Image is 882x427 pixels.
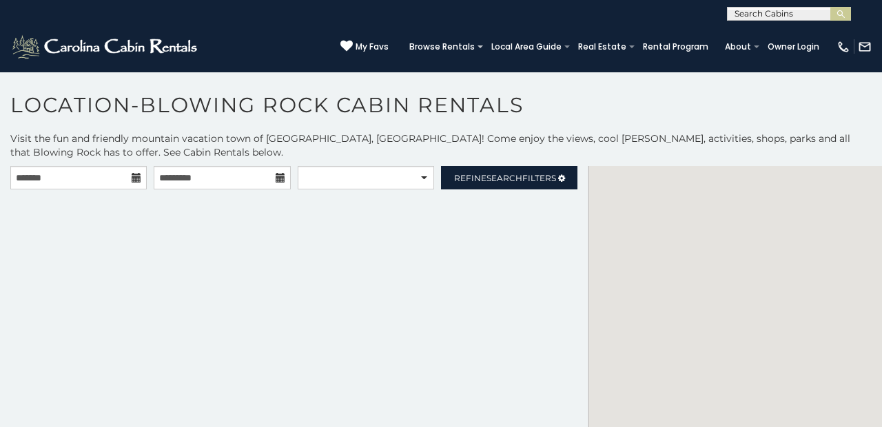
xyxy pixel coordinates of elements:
span: My Favs [356,41,389,53]
span: Refine Filters [454,173,556,183]
img: White-1-2.png [10,33,201,61]
a: Rental Program [636,37,715,56]
a: About [718,37,758,56]
a: Local Area Guide [484,37,568,56]
a: Owner Login [761,37,826,56]
span: Search [486,173,522,183]
img: phone-regular-white.png [837,40,850,54]
a: RefineSearchFilters [441,166,577,189]
a: My Favs [340,40,389,54]
a: Real Estate [571,37,633,56]
a: Browse Rentals [402,37,482,56]
img: mail-regular-white.png [858,40,872,54]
